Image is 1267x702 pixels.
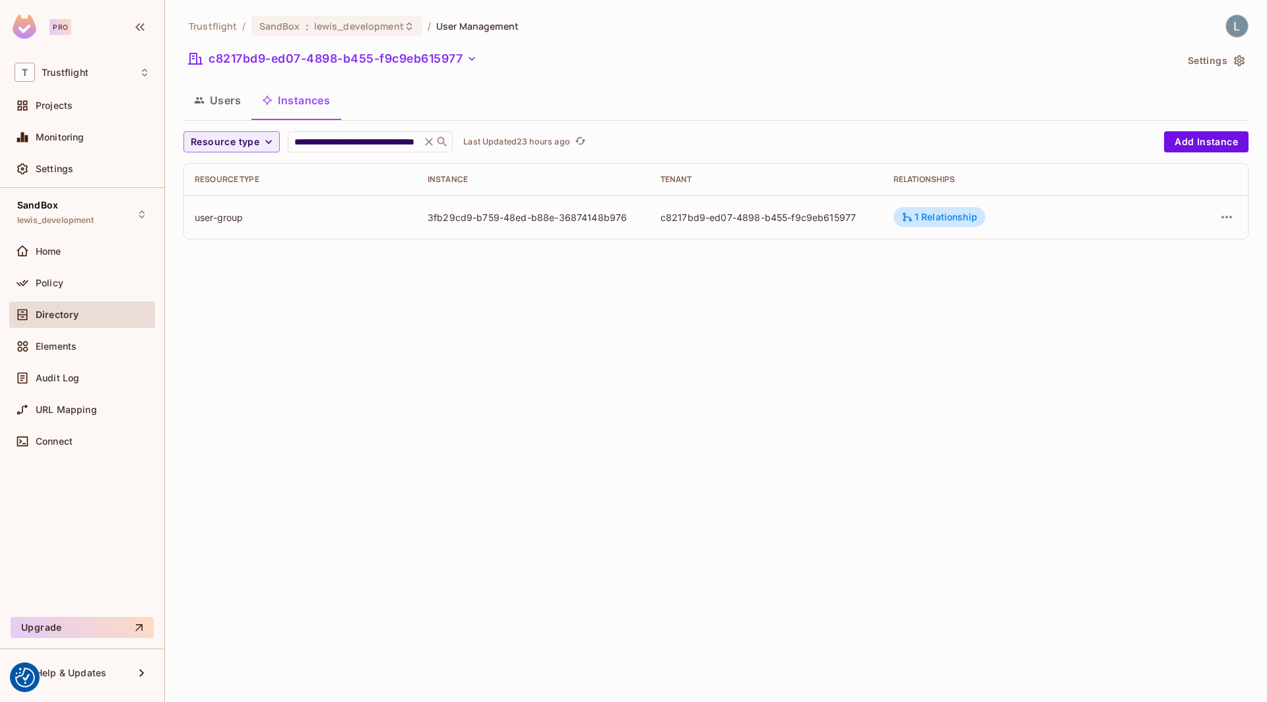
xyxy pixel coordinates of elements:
button: Users [183,84,251,117]
span: Help & Updates [36,668,106,678]
span: lewis_development [17,215,94,226]
span: lewis_development [314,20,404,32]
span: the active workspace [189,20,237,32]
div: Resource type [195,174,406,185]
div: Relationships [893,174,1138,185]
button: Upgrade [11,617,154,638]
span: Workspace: Trustflight [42,67,88,78]
span: URL Mapping [36,404,97,415]
span: User Management [436,20,519,32]
span: Monitoring [36,132,84,143]
div: 1 Relationship [901,211,977,223]
button: Resource type [183,131,280,152]
div: Pro [49,19,71,35]
span: refresh [575,135,586,148]
span: Elements [36,341,77,352]
button: c8217bd9-ed07-4898-b455-f9c9eb615977 [183,48,482,69]
button: Add Instance [1164,131,1249,152]
img: Lewis Youl [1226,15,1248,37]
span: Directory [36,309,79,320]
button: Consent Preferences [15,668,35,687]
span: T [15,63,35,82]
span: Settings [36,164,73,174]
div: Instance [428,174,639,185]
li: / [242,20,245,32]
span: SandBox [259,20,300,32]
span: Audit Log [36,373,79,383]
div: Tenant [661,174,872,185]
div: user-group [195,211,406,224]
span: Projects [36,100,73,111]
span: SandBox [17,200,58,210]
button: Settings [1183,50,1249,71]
div: c8217bd9-ed07-4898-b455-f9c9eb615977 [661,211,872,224]
button: refresh [573,134,589,150]
button: Instances [251,84,341,117]
span: : [305,21,309,32]
p: Last Updated 23 hours ago [463,137,570,147]
span: Click to refresh data [570,134,589,150]
div: 3fb29cd9-b759-48ed-b88e-36874148b976 [428,211,639,224]
span: Connect [36,436,73,447]
img: Revisit consent button [15,668,35,687]
span: Home [36,246,61,257]
span: Resource type [191,134,259,150]
span: Policy [36,278,63,288]
img: SReyMgAAAABJRU5ErkJggg== [13,15,36,39]
li: / [428,20,431,32]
